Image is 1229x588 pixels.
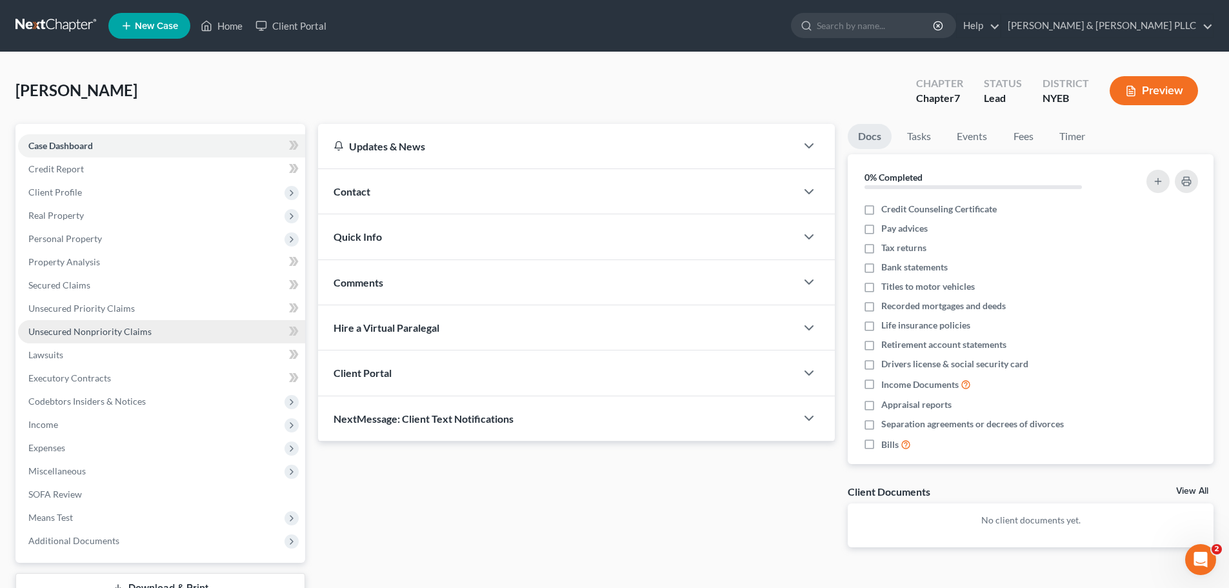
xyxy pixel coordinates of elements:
[881,418,1064,431] span: Separation agreements or decrees of divorces
[881,398,952,411] span: Appraisal reports
[28,535,119,546] span: Additional Documents
[18,157,305,181] a: Credit Report
[28,326,152,337] span: Unsecured Nonpriority Claims
[1043,76,1089,91] div: District
[18,320,305,343] a: Unsecured Nonpriority Claims
[334,321,439,334] span: Hire a Virtual Paralegal
[897,124,941,149] a: Tasks
[1176,487,1208,496] a: View All
[848,124,892,149] a: Docs
[957,14,1000,37] a: Help
[334,412,514,425] span: NextMessage: Client Text Notifications
[916,91,963,106] div: Chapter
[18,297,305,320] a: Unsecured Priority Claims
[858,514,1203,527] p: No client documents yet.
[334,185,370,198] span: Contact
[946,124,997,149] a: Events
[916,76,963,91] div: Chapter
[28,303,135,314] span: Unsecured Priority Claims
[881,378,959,391] span: Income Documents
[881,358,1028,370] span: Drivers license & social security card
[881,280,975,293] span: Titles to motor vehicles
[28,372,111,383] span: Executory Contracts
[135,21,178,31] span: New Case
[18,250,305,274] a: Property Analysis
[28,442,65,453] span: Expenses
[28,233,102,244] span: Personal Property
[864,172,923,183] strong: 0% Completed
[1001,14,1213,37] a: [PERSON_NAME] & [PERSON_NAME] PLLC
[881,261,948,274] span: Bank statements
[18,274,305,297] a: Secured Claims
[817,14,935,37] input: Search by name...
[881,222,928,235] span: Pay advices
[28,465,86,476] span: Miscellaneous
[984,91,1022,106] div: Lead
[28,187,82,198] span: Client Profile
[1003,124,1044,149] a: Fees
[334,276,383,289] span: Comments
[194,14,249,37] a: Home
[28,349,63,360] span: Lawsuits
[954,92,960,104] span: 7
[28,140,93,151] span: Case Dashboard
[18,134,305,157] a: Case Dashboard
[334,139,781,153] div: Updates & News
[28,256,100,267] span: Property Analysis
[881,299,1006,312] span: Recorded mortgages and deeds
[28,210,84,221] span: Real Property
[881,319,970,332] span: Life insurance policies
[1212,544,1222,554] span: 2
[1185,544,1216,575] iframe: Intercom live chat
[881,203,997,216] span: Credit Counseling Certificate
[848,485,930,498] div: Client Documents
[1043,91,1089,106] div: NYEB
[1110,76,1198,105] button: Preview
[18,343,305,367] a: Lawsuits
[881,338,1006,351] span: Retirement account statements
[15,81,137,99] span: [PERSON_NAME]
[28,396,146,407] span: Codebtors Insiders & Notices
[334,230,382,243] span: Quick Info
[28,489,82,500] span: SOFA Review
[18,483,305,506] a: SOFA Review
[1049,124,1095,149] a: Timer
[881,438,899,451] span: Bills
[28,163,84,174] span: Credit Report
[334,367,392,379] span: Client Portal
[881,241,926,254] span: Tax returns
[28,279,90,290] span: Secured Claims
[28,419,58,430] span: Income
[28,512,73,523] span: Means Test
[984,76,1022,91] div: Status
[18,367,305,390] a: Executory Contracts
[249,14,333,37] a: Client Portal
